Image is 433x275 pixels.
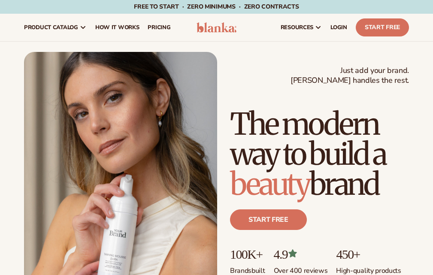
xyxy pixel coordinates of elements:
a: product catalog [20,14,91,41]
span: Just add your brand. [PERSON_NAME] handles the rest. [291,66,409,86]
span: Free to start · ZERO minimums · ZERO contracts [134,3,299,11]
span: How It Works [95,24,139,31]
p: 450+ [336,247,401,261]
a: LOGIN [326,14,351,41]
span: pricing [148,24,170,31]
a: How It Works [91,14,144,41]
span: beauty [230,165,309,203]
h1: The modern way to build a brand [230,109,409,199]
a: Start Free [356,18,409,36]
img: logo [197,22,236,33]
span: product catalog [24,24,78,31]
span: LOGIN [330,24,347,31]
span: resources [281,24,313,31]
a: Start free [230,209,307,230]
p: 100K+ [230,247,265,261]
a: resources [276,14,326,41]
a: pricing [143,14,175,41]
p: 4.9 [274,247,328,261]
